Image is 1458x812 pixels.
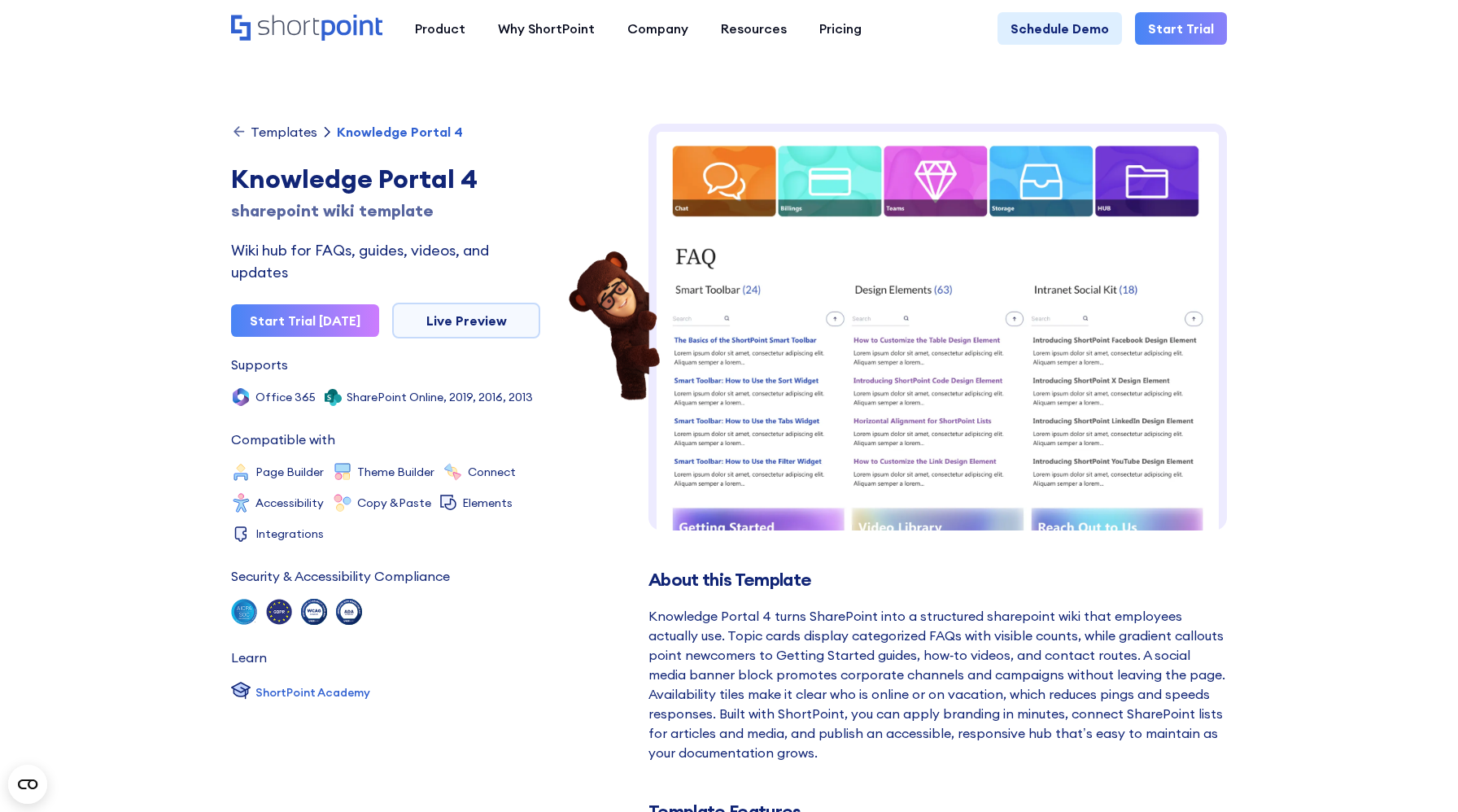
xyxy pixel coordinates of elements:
[357,497,431,509] div: Copy &Paste
[231,15,382,42] a: Home
[399,12,482,45] a: Product
[997,12,1122,45] a: Schedule Demo
[1377,734,1458,812] iframe: Chat Widget
[231,159,540,199] div: Knowledge Portal 4
[231,680,370,705] a: ShortPoint Academy
[231,304,379,337] a: Start Trial [DATE]
[721,19,787,38] div: Resources
[255,528,324,539] div: Integrations
[255,466,324,478] div: Page Builder
[251,125,317,138] div: Templates
[819,19,862,38] div: Pricing
[231,651,267,664] div: Learn
[392,303,540,338] a: Live Preview
[627,19,688,38] div: Company
[415,19,465,38] div: Product
[347,391,533,403] div: SharePoint Online, 2019, 2016, 2013
[648,606,1227,762] div: Knowledge Portal 4 turns SharePoint into a structured sharepoint wiki that employees actually use...
[231,570,450,583] div: Security & Accessibility Compliance
[231,239,540,283] div: Wiki hub for FAQs, guides, videos, and updates
[498,19,595,38] div: Why ShortPoint
[231,358,288,371] div: Supports
[611,12,705,45] a: Company
[357,466,434,478] div: Theme Builder
[255,497,324,509] div: Accessibility
[468,466,516,478] div: Connect
[1135,12,1227,45] a: Start Trial
[231,124,317,140] a: Templates
[705,12,803,45] a: Resources
[231,433,335,446] div: Compatible with
[255,684,370,701] div: ShortPoint Academy
[482,12,611,45] a: Why ShortPoint
[255,391,316,403] div: Office 365
[803,12,878,45] a: Pricing
[462,497,513,509] div: Elements
[8,765,47,804] button: Open CMP widget
[337,125,463,138] div: Knowledge Portal 4
[231,199,540,223] div: sharepoint wiki template
[648,570,1227,590] h2: About this Template
[231,599,257,625] img: soc 2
